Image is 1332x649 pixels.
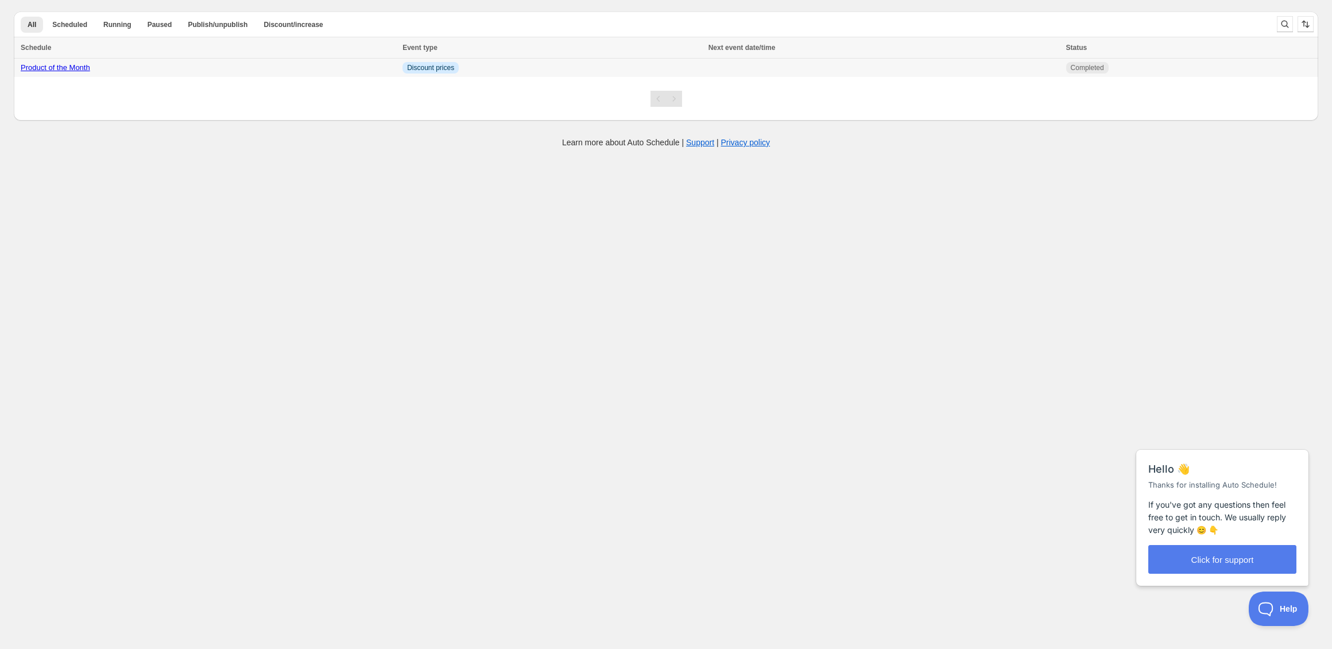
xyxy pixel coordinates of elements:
[1071,63,1104,72] span: Completed
[188,20,247,29] span: Publish/unpublish
[1298,16,1314,32] button: Sort the results
[708,44,776,52] span: Next event date/time
[264,20,323,29] span: Discount/increase
[562,137,770,148] p: Learn more about Auto Schedule | |
[21,63,90,72] a: Product of the Month
[52,20,87,29] span: Scheduled
[28,20,36,29] span: All
[21,44,51,52] span: Schedule
[1277,16,1293,32] button: Search and filter results
[650,91,682,107] nav: Pagination
[1066,44,1087,52] span: Status
[103,20,131,29] span: Running
[1130,421,1315,592] iframe: Help Scout Beacon - Messages and Notifications
[721,138,770,147] a: Privacy policy
[402,44,437,52] span: Event type
[1249,592,1309,626] iframe: Help Scout Beacon - Open
[148,20,172,29] span: Paused
[407,63,454,72] span: Discount prices
[686,138,714,147] a: Support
